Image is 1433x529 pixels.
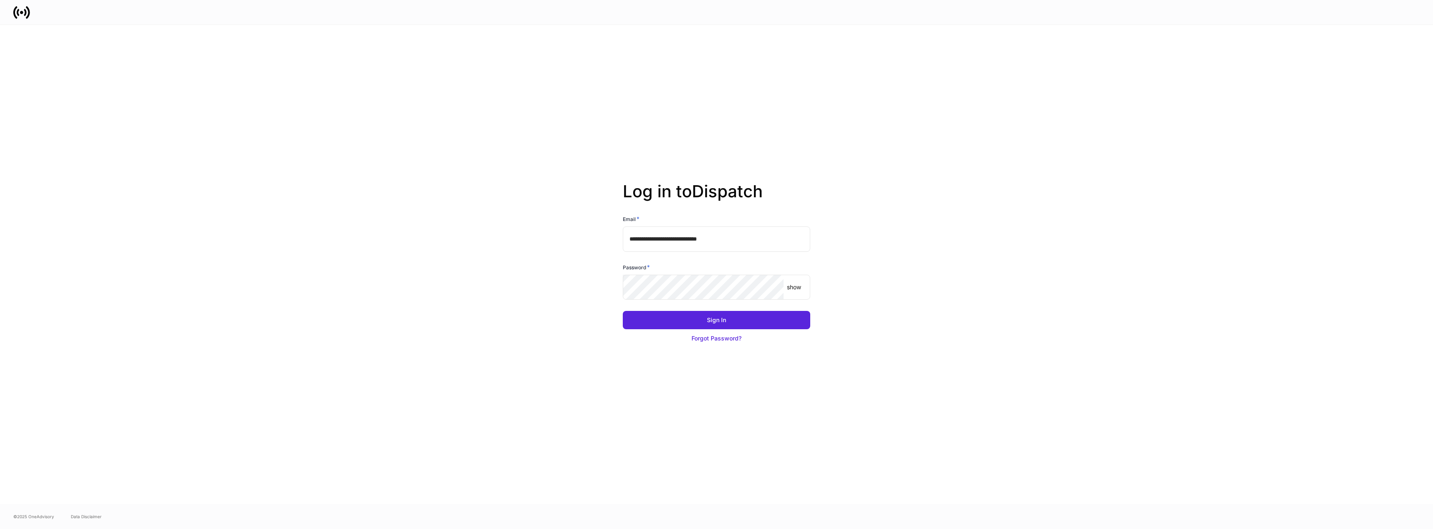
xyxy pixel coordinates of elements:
[623,181,810,215] h2: Log in to Dispatch
[623,215,639,223] h6: Email
[692,334,741,343] div: Forgot Password?
[13,513,54,520] span: © 2025 OneAdvisory
[623,311,810,329] button: Sign In
[623,329,810,348] button: Forgot Password?
[623,263,650,271] h6: Password
[71,513,102,520] a: Data Disclaimer
[707,316,726,324] div: Sign In
[787,283,801,291] p: show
